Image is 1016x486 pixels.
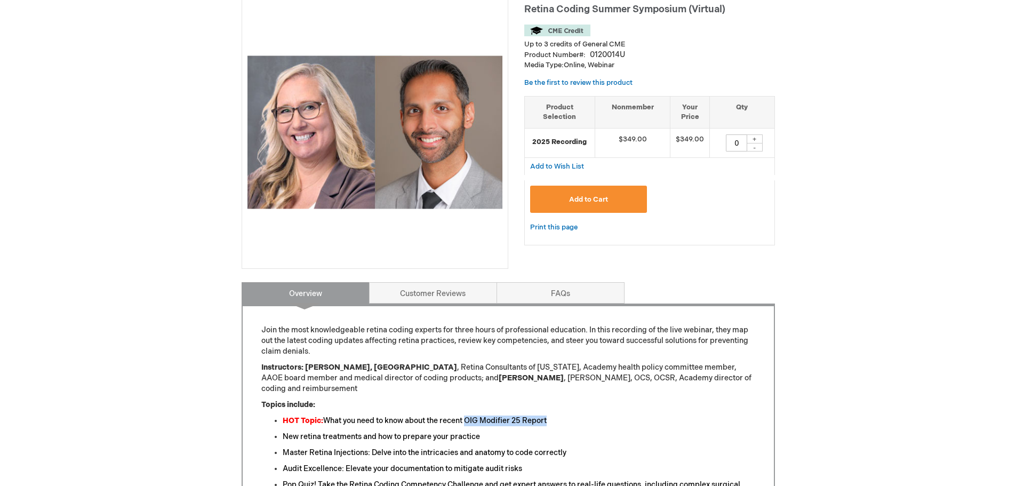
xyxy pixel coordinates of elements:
[595,96,670,128] th: Nonmember
[530,137,590,147] strong: 2025 Recording
[524,39,775,50] li: Up to 3 credits of General CME
[369,282,497,304] a: Customer Reviews
[283,432,480,441] font: New retina treatments and how to prepare your practice
[747,143,763,152] div: -
[283,416,323,425] strong: HOT Topic:
[261,325,755,357] p: Join the most knowledgeable retina coding experts for three hours of professional education. In t...
[530,186,647,213] button: Add to Cart
[747,134,763,144] div: +
[670,96,710,128] th: Your Price
[590,50,625,60] div: 0120014U
[524,51,586,59] strong: Product Number
[497,282,625,304] a: FAQs
[530,162,584,171] a: Add to Wish List
[261,363,457,372] strong: Instructors: [PERSON_NAME], [GEOGRAPHIC_DATA]
[670,128,710,157] td: $349.00
[261,362,755,394] p: , Retina Consultants of [US_STATE], Academy health policy committee member, AAOE board member and...
[242,282,370,304] a: Overview
[499,373,564,383] strong: [PERSON_NAME]
[283,448,566,457] font: Master Retina Injections: Delve into the intricacies and anatomy to code correctly
[261,400,315,409] strong: Topics include:
[323,416,547,425] font: What you need to know about the recent OIG Modifier 25 Report
[530,221,578,234] a: Print this page
[524,61,564,69] strong: Media Type:
[524,4,725,15] span: Retina Coding Summer Symposium (Virtual)
[569,195,608,204] span: Add to Cart
[726,134,747,152] input: Qty
[595,128,670,157] td: $349.00
[283,464,522,473] font: Audit Excellence: Elevate your documentation to mitigate audit risks
[247,5,502,260] img: Retina Coding Summer Symposium (Virtual)
[524,60,775,70] p: Online, Webinar
[524,25,590,36] img: CME Credit
[710,96,774,128] th: Qty
[524,78,633,87] a: Be the first to review this product
[525,96,595,128] th: Product Selection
